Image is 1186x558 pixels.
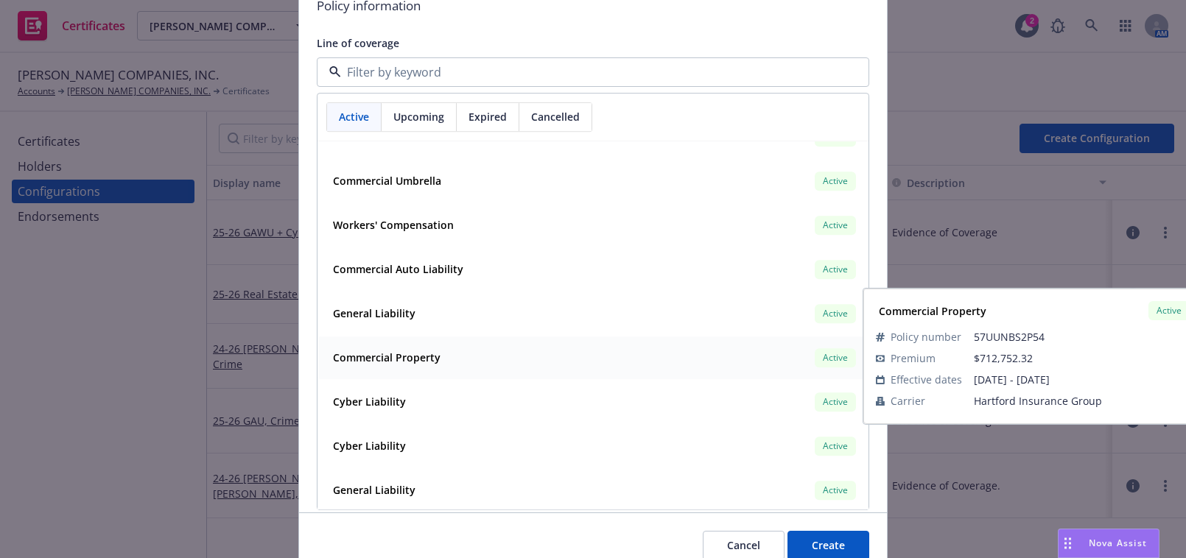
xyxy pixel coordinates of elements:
[891,393,925,409] span: Carrier
[333,395,406,409] strong: Cyber Liability
[333,439,406,453] strong: Cyber Liability
[891,329,961,345] span: Policy number
[821,219,850,232] span: Active
[1089,537,1147,549] span: Nova Assist
[341,63,839,81] input: Filter by keyword
[821,395,850,409] span: Active
[1059,529,1077,557] div: Drag to move
[821,439,850,453] span: Active
[333,219,454,233] strong: Workers' Compensation
[393,109,444,124] span: Upcoming
[469,109,507,124] span: Expired
[974,351,1033,365] span: $712,752.32
[1058,529,1159,558] button: Nova Assist
[333,307,415,321] strong: General Liability
[1154,304,1184,317] span: Active
[821,263,850,276] span: Active
[821,484,850,497] span: Active
[333,130,366,144] strong: Excess
[317,36,399,50] span: Line of coverage
[821,130,850,144] span: Active
[531,109,580,124] span: Cancelled
[821,174,850,188] span: Active
[333,351,441,365] strong: Commercial Property
[879,303,986,317] strong: Commercial Property
[339,109,369,124] span: Active
[821,307,850,320] span: Active
[333,174,441,188] strong: Commercial Umbrella
[891,350,936,366] span: Premium
[333,484,415,498] strong: General Liability
[821,351,850,364] span: Active
[891,372,962,387] span: Effective dates
[333,263,463,277] strong: Commercial Auto Liability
